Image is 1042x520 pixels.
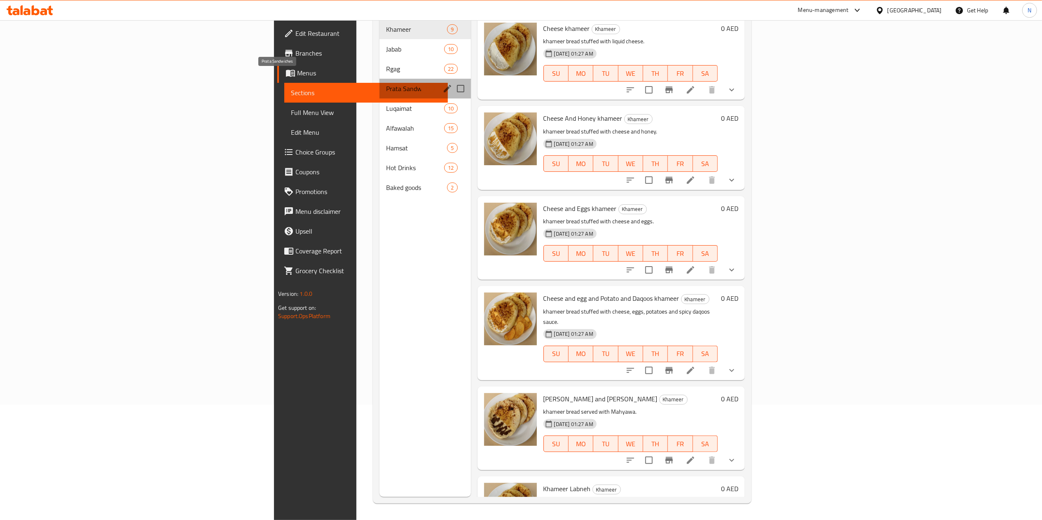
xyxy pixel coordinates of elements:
[693,346,718,362] button: SA
[447,26,457,33] span: 9
[447,143,457,153] div: items
[621,260,640,280] button: sort-choices
[569,65,593,82] button: MO
[484,393,537,446] img: khameer and Mahyawa
[659,361,679,380] button: Branch-specific-item
[593,346,618,362] button: TU
[386,103,444,113] span: Luqaimat
[640,171,658,189] span: Select to update
[386,183,447,192] span: Baked goods
[295,48,441,58] span: Branches
[668,155,693,172] button: FR
[702,170,722,190] button: delete
[621,450,640,470] button: sort-choices
[696,438,714,450] span: SA
[798,5,849,15] div: Menu-management
[721,203,738,214] h6: 0 AED
[727,455,737,465] svg: Show Choices
[277,182,448,201] a: Promotions
[295,187,441,197] span: Promotions
[379,178,471,197] div: Baked goods2
[547,438,565,450] span: SU
[277,23,448,43] a: Edit Restaurant
[421,84,434,94] div: items
[659,170,679,190] button: Branch-specific-item
[445,124,457,132] span: 15
[543,497,718,507] p: khameer bread served with labneh
[702,260,722,280] button: delete
[379,39,471,59] div: Jabab10
[643,155,668,172] button: TH
[386,44,444,54] span: Jabab
[277,142,448,162] a: Choice Groups
[702,450,722,470] button: delete
[543,202,617,215] span: Cheese and Eggs khameer
[646,438,665,450] span: TH
[379,79,471,98] div: Prata Sandwiches11edit
[696,348,714,360] span: SA
[291,108,441,117] span: Full Menu View
[543,216,718,227] p: khameer bread stuffed with cheese and eggs.
[543,436,569,452] button: SU
[447,183,457,192] div: items
[597,68,615,80] span: TU
[445,164,457,172] span: 12
[625,115,652,124] span: Khameer
[646,248,665,260] span: TH
[686,175,695,185] a: Edit menu item
[621,170,640,190] button: sort-choices
[671,248,689,260] span: FR
[543,346,569,362] button: SU
[551,420,597,428] span: [DATE] 01:27 AM
[284,83,448,103] a: Sections
[543,155,569,172] button: SU
[379,138,471,158] div: Hamsat5
[572,438,590,450] span: MO
[640,452,658,469] span: Select to update
[668,245,693,262] button: FR
[622,348,640,360] span: WE
[572,248,590,260] span: MO
[284,122,448,142] a: Edit Menu
[618,245,643,262] button: WE
[668,65,693,82] button: FR
[277,63,448,83] a: Menus
[444,123,457,133] div: items
[593,436,618,452] button: TU
[484,293,537,345] img: Cheese and egg and Potato and Daqoos khameer
[295,266,441,276] span: Grocery Checklist
[671,438,689,450] span: FR
[277,201,448,221] a: Menu disclaimer
[686,265,695,275] a: Edit menu item
[386,143,447,153] span: Hamsat
[569,346,593,362] button: MO
[622,158,640,170] span: WE
[597,348,615,360] span: TU
[659,450,679,470] button: Branch-specific-item
[681,294,709,304] div: Khameer
[551,50,597,58] span: [DATE] 01:27 AM
[547,68,565,80] span: SU
[572,348,590,360] span: MO
[659,80,679,100] button: Branch-specific-item
[543,65,569,82] button: SU
[543,112,623,124] span: Cheese And Honey khameer
[386,163,444,173] span: Hot Drinks
[686,85,695,95] a: Edit menu item
[671,348,689,360] span: FR
[622,248,640,260] span: WE
[284,103,448,122] a: Full Menu View
[569,155,593,172] button: MO
[646,158,665,170] span: TH
[379,16,471,201] nav: Menu sections
[484,23,537,75] img: Cheese khameer
[722,170,742,190] button: show more
[721,393,738,405] h6: 0 AED
[593,65,618,82] button: TU
[295,226,441,236] span: Upsell
[702,361,722,380] button: delete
